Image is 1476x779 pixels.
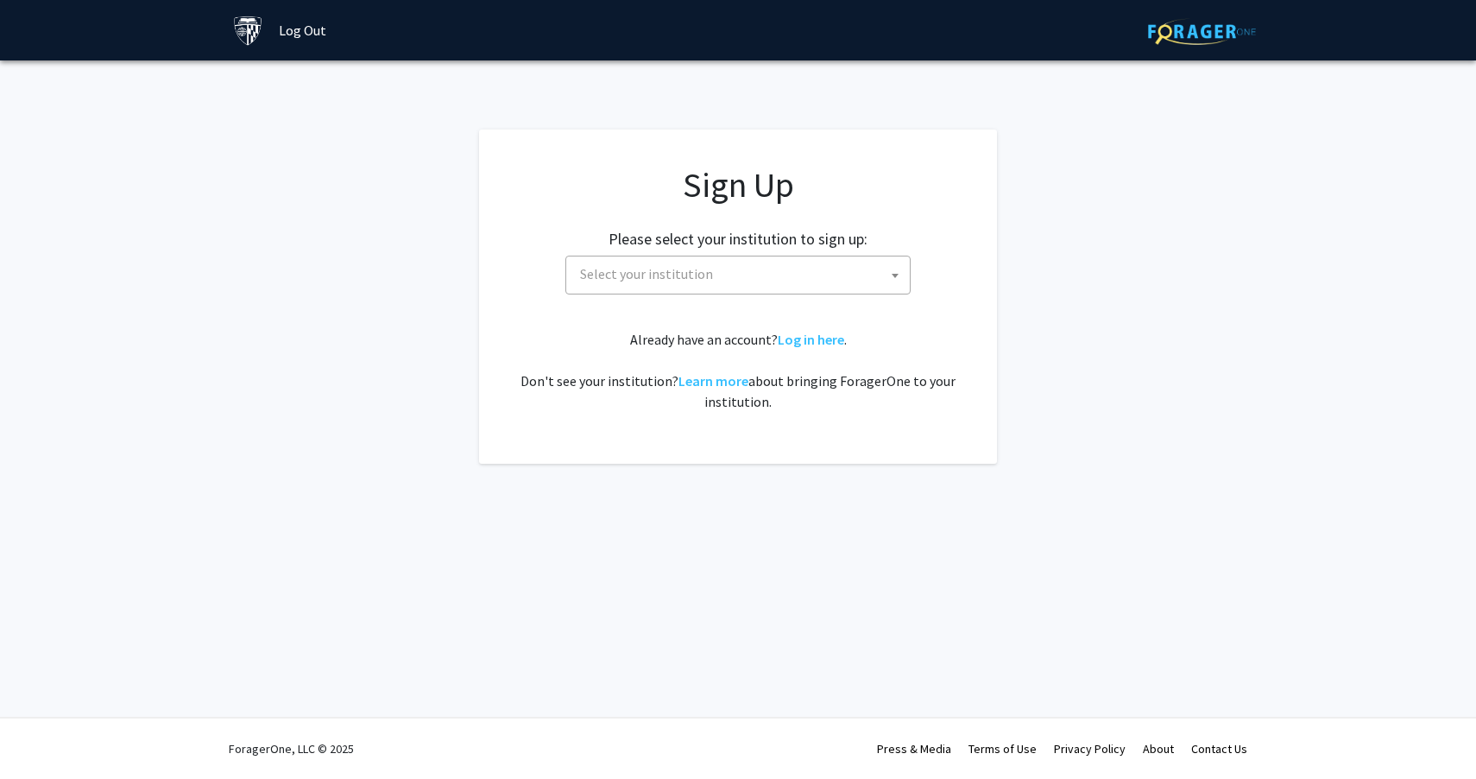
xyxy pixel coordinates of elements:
a: Contact Us [1191,741,1247,757]
span: Select your institution [573,256,910,292]
a: Privacy Policy [1054,741,1126,757]
a: Terms of Use [968,741,1037,757]
img: Johns Hopkins University Logo [233,16,263,46]
div: ForagerOne, LLC © 2025 [229,719,354,779]
a: Press & Media [877,741,951,757]
span: Select your institution [580,265,713,282]
a: Learn more about bringing ForagerOne to your institution [678,372,748,389]
a: About [1143,741,1174,757]
h1: Sign Up [514,164,962,206]
a: Log in here [778,331,844,348]
div: Already have an account? . Don't see your institution? about bringing ForagerOne to your institut... [514,329,962,412]
img: ForagerOne Logo [1148,18,1256,45]
iframe: Chat [13,701,73,766]
span: Select your institution [565,256,911,294]
h2: Please select your institution to sign up: [609,230,867,249]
